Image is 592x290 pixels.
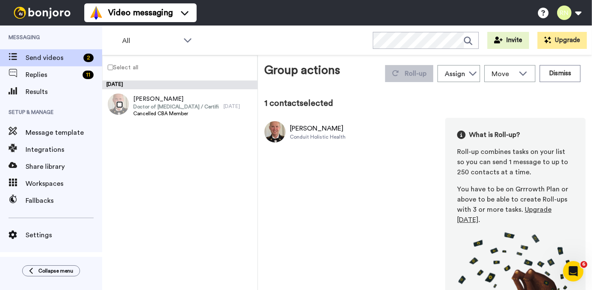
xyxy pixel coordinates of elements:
[26,230,102,240] span: Settings
[26,179,102,189] span: Workspaces
[223,103,253,110] div: [DATE]
[26,53,80,63] span: Send videos
[26,196,102,206] span: Fallbacks
[22,265,80,276] button: Collapse menu
[290,123,346,134] div: [PERSON_NAME]
[103,62,138,72] label: Select all
[133,95,219,103] span: [PERSON_NAME]
[540,65,581,82] button: Dismiss
[457,184,574,225] div: You have to be on Grrrowth Plan or above to be able to create Roll-ups with 3 or more tasks. .
[264,121,286,142] img: Image of Clayton Craig
[457,147,574,177] div: Roll-up combines tasks on your list so you can send 1 message to up to 250 contacts at a time.
[445,69,465,79] div: Assign
[102,81,257,89] div: [DATE]
[83,71,94,79] div: 11
[89,6,103,20] img: vm-color.svg
[26,87,102,97] span: Results
[133,103,219,110] span: Doctor of [MEDICAL_DATA] / Certified Functional Medicine Practitioner
[290,134,346,140] div: Conduit Holistic Health
[108,65,113,70] input: Select all
[38,267,73,274] span: Collapse menu
[492,69,515,79] span: Move
[264,62,340,82] div: Group actions
[405,70,426,77] span: Roll-up
[83,54,94,62] div: 2
[26,70,79,80] span: Replies
[581,261,587,268] span: 6
[108,7,173,19] span: Video messaging
[26,128,102,138] span: Message template
[26,145,102,155] span: Integrations
[487,32,529,49] button: Invite
[133,110,219,117] span: Cancelled CBA Member
[26,162,102,172] span: Share library
[563,261,583,281] iframe: Intercom live chat
[385,65,433,82] button: Roll-up
[10,7,74,19] img: bj-logo-header-white.svg
[264,97,586,109] div: 1 contact selected
[538,32,587,49] button: Upgrade
[469,130,520,140] span: What is Roll-up?
[122,36,179,46] span: All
